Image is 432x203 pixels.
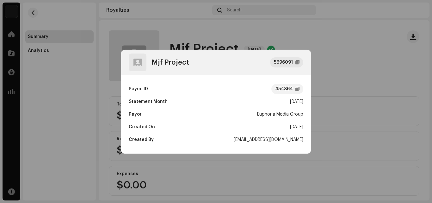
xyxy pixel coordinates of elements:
div: [DATE] [290,121,303,133]
div: Created On [129,121,155,133]
div: [DATE] [290,95,303,108]
div: Created By [129,133,154,146]
div: Statement Month [129,95,168,108]
div: Payee ID [129,83,148,95]
div: 5696091 [274,59,293,66]
div: Mjf Project [151,59,189,66]
div: Euphoria Media Group [257,108,303,121]
div: Payor [129,108,142,121]
div: 454864 [275,83,293,95]
div: [EMAIL_ADDRESS][DOMAIN_NAME] [234,133,303,146]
